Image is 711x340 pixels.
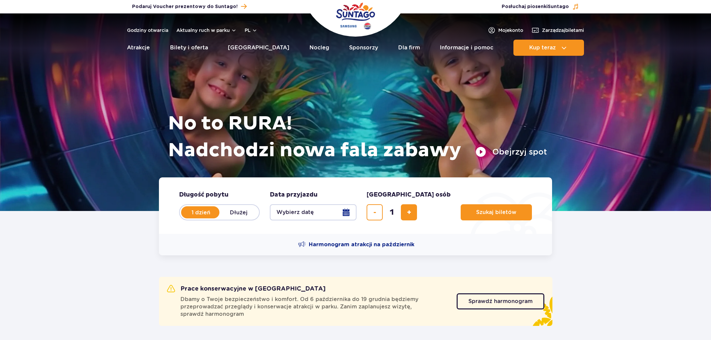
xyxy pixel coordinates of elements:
[270,204,357,220] button: Wybierz datę
[440,40,493,56] a: Informacje i pomoc
[461,204,532,220] button: Szukaj biletów
[182,205,220,219] label: 1 dzień
[548,4,569,9] span: Suntago
[219,205,258,219] label: Dłużej
[298,241,414,249] a: Harmonogram atrakcji na październik
[367,191,451,199] span: [GEOGRAPHIC_DATA] osób
[168,110,547,164] h1: No to RURA! Nadchodzi nowa fala zabawy
[132,3,238,10] span: Podaruj Voucher prezentowy do Suntago!
[498,27,523,34] span: Moje konto
[228,40,289,56] a: [GEOGRAPHIC_DATA]
[502,3,579,10] button: Posłuchaj piosenkiSuntago
[132,2,247,11] a: Podaruj Voucher prezentowy do Suntago!
[367,204,383,220] button: usuń bilet
[127,40,150,56] a: Atrakcje
[502,3,569,10] span: Posłuchaj piosenki
[180,296,449,318] span: Dbamy o Twoje bezpieczeństwo i komfort. Od 6 października do 19 grudnia będziemy przeprowadzać pr...
[542,27,584,34] span: Zarządzaj biletami
[170,40,208,56] a: Bilety i oferta
[475,146,547,157] button: Obejrzyj spot
[457,293,544,309] a: Sprawdź harmonogram
[476,209,516,215] span: Szukaj biletów
[270,191,318,199] span: Data przyjazdu
[488,26,523,34] a: Mojekonto
[384,204,400,220] input: liczba biletów
[349,40,378,56] a: Sponsorzy
[179,191,228,199] span: Długość pobytu
[127,27,168,34] a: Godziny otwarcia
[513,40,584,56] button: Kup teraz
[398,40,420,56] a: Dla firm
[176,28,237,33] button: Aktualny ruch w parku
[468,299,533,304] span: Sprawdź harmonogram
[309,40,329,56] a: Nocleg
[159,177,552,234] form: Planowanie wizyty w Park of Poland
[167,285,326,293] h2: Prace konserwacyjne w [GEOGRAPHIC_DATA]
[401,204,417,220] button: dodaj bilet
[245,27,257,34] button: pl
[309,241,414,248] span: Harmonogram atrakcji na październik
[529,45,556,51] span: Kup teraz
[531,26,584,34] a: Zarządzajbiletami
